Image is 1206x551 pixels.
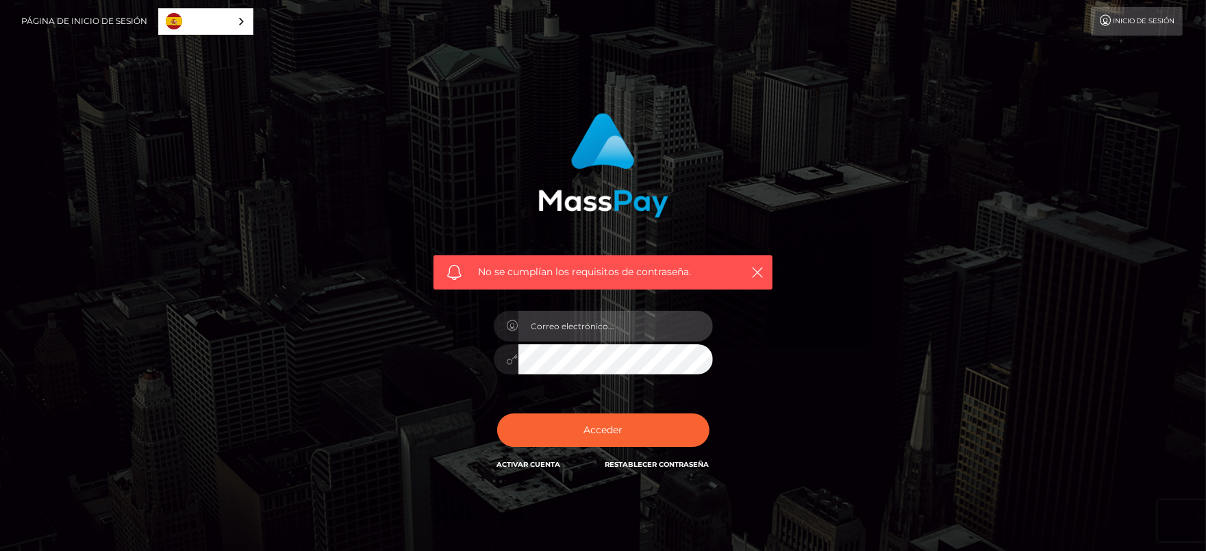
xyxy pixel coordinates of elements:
[1091,7,1183,36] a: Inicio de sesión
[538,113,668,218] img: MassPay Login
[497,413,709,447] button: Acceder
[605,460,709,469] a: Restablecer contraseña
[158,8,253,35] aside: Language selected: Español
[478,265,728,279] span: No se cumplían los requisitos de contraseña.
[159,9,253,34] a: Español
[518,311,713,342] input: Correo electrónico...
[158,8,253,35] div: Language
[497,460,561,469] a: Activar Cuenta
[21,7,147,36] a: Página de inicio de sesión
